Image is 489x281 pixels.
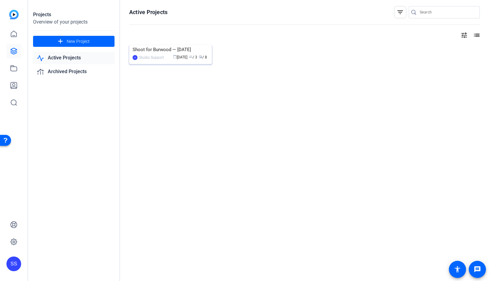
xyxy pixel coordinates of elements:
[133,45,209,54] div: Shoot for Burwood — [DATE]
[420,9,475,16] input: Search
[133,55,137,60] div: SS
[199,55,207,59] span: / 8
[199,55,202,58] span: radio
[139,54,164,61] div: Studio Support
[67,38,90,45] span: New Project
[189,55,193,58] span: group
[472,32,480,39] mat-icon: list
[474,266,481,273] mat-icon: message
[57,38,64,45] mat-icon: add
[461,32,468,39] mat-icon: tune
[33,66,115,78] a: Archived Projects
[129,9,167,16] h1: Active Projects
[33,52,115,64] a: Active Projects
[33,11,115,18] div: Projects
[397,9,404,16] mat-icon: filter_list
[189,55,197,59] span: / 3
[454,266,461,273] mat-icon: accessibility
[33,36,115,47] button: New Project
[33,18,115,26] div: Overview of your projects
[9,10,19,19] img: blue-gradient.svg
[173,55,187,59] span: [DATE]
[173,55,177,58] span: calendar_today
[6,257,21,271] div: SS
